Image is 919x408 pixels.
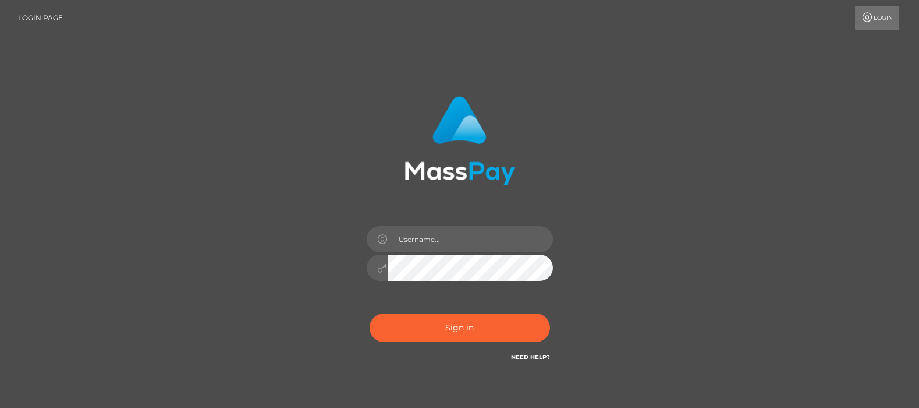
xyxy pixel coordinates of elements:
input: Username... [388,226,553,252]
a: Login Page [18,6,63,30]
a: Need Help? [511,353,550,361]
a: Login [855,6,899,30]
button: Sign in [370,314,550,342]
img: MassPay Login [404,96,515,185]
